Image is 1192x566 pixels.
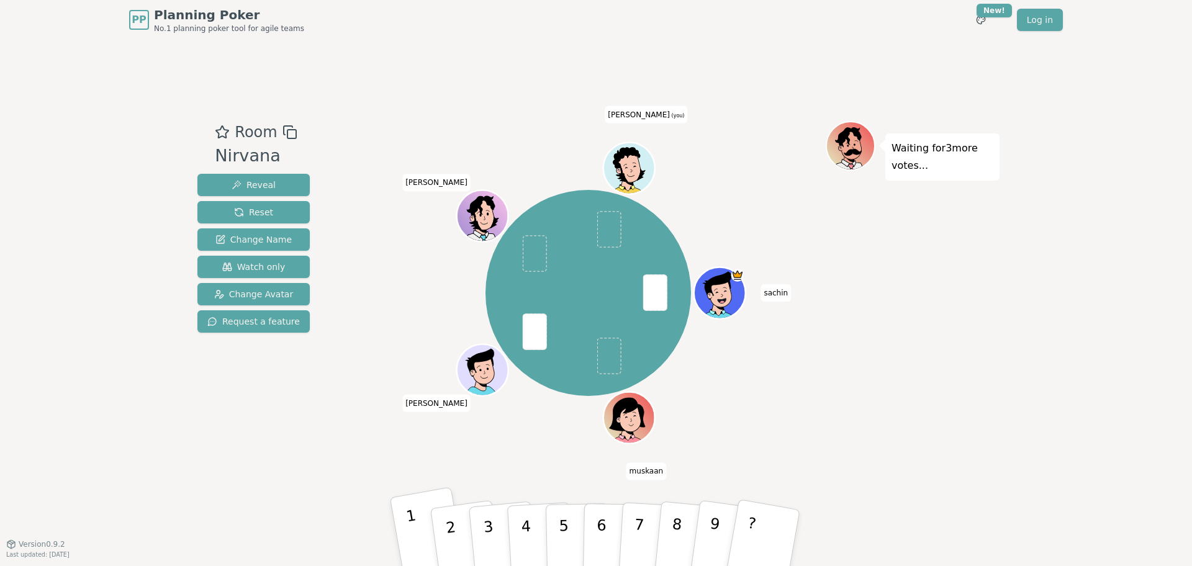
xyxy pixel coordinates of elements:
[626,462,667,480] span: Click to change your name
[977,4,1012,17] div: New!
[197,256,310,278] button: Watch only
[197,310,310,333] button: Request a feature
[19,539,65,549] span: Version 0.9.2
[215,121,230,143] button: Add as favourite
[154,24,304,34] span: No.1 planning poker tool for agile teams
[129,6,304,34] a: PPPlanning PokerNo.1 planning poker tool for agile teams
[215,233,292,246] span: Change Name
[197,201,310,223] button: Reset
[670,112,685,118] span: (you)
[235,121,277,143] span: Room
[6,539,65,549] button: Version0.9.2
[232,179,276,191] span: Reveal
[197,283,310,305] button: Change Avatar
[132,12,146,27] span: PP
[197,174,310,196] button: Reveal
[1017,9,1063,31] a: Log in
[222,261,286,273] span: Watch only
[402,174,471,191] span: Click to change your name
[605,144,653,192] button: Click to change your avatar
[197,228,310,251] button: Change Name
[970,9,992,31] button: New!
[605,106,687,123] span: Click to change your name
[6,551,70,558] span: Last updated: [DATE]
[892,140,993,174] p: Waiting for 3 more votes...
[214,288,294,300] span: Change Avatar
[761,284,791,302] span: Click to change your name
[207,315,300,328] span: Request a feature
[215,143,297,169] div: Nirvana
[154,6,304,24] span: Planning Poker
[234,206,273,218] span: Reset
[402,394,471,411] span: Click to change your name
[731,269,744,282] span: sachin is the host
